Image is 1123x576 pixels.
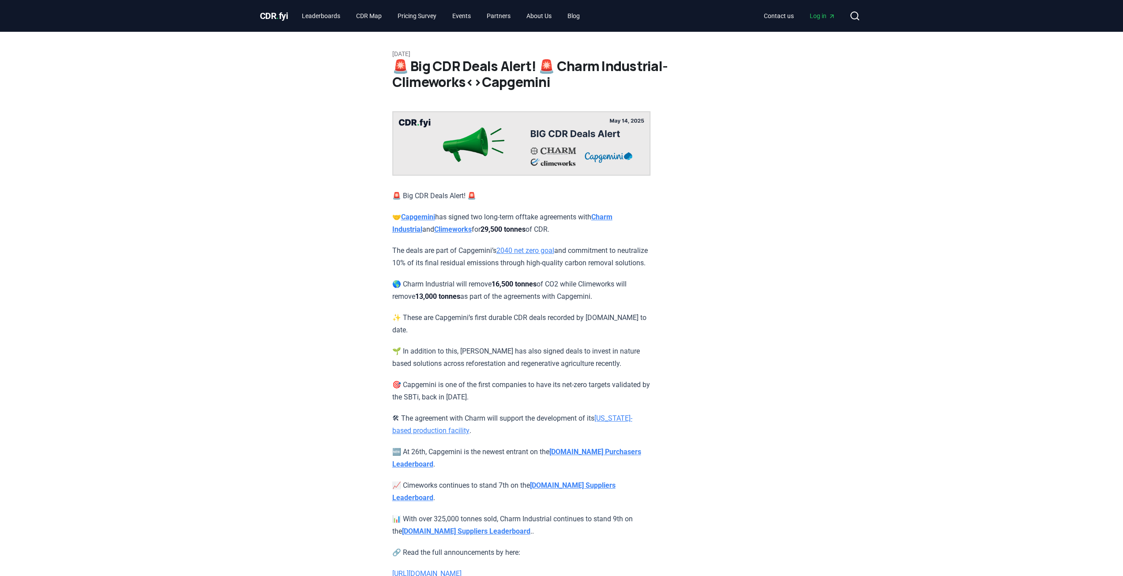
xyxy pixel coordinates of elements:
a: Contact us [757,8,801,24]
a: Partners [480,8,518,24]
strong: 16,500 tonnes [492,280,537,288]
p: The deals are part of Capgemini’s and commitment to neutralize 10% of its final residual emission... [392,245,650,269]
strong: 13,000 tonnes [415,292,460,301]
p: 🌎 Charm Industrial will remove of CO2 while Climeworks will remove as part of the agreements with... [392,278,650,303]
a: Blog [560,8,587,24]
a: Log in [803,8,842,24]
p: 🔗 Read the full announcements by here: [392,546,650,559]
p: ✨ These are Capgemini’s first durable CDR deals recorded by [DOMAIN_NAME] to date. [392,312,650,336]
a: Pricing Survey [391,8,443,24]
nav: Main [757,8,842,24]
a: About Us [519,8,559,24]
img: blog post image [392,111,650,176]
h1: 🚨 Big CDR Deals Alert! 🚨 Charm Industrial-Climeworks<>Capgemini [392,58,731,90]
a: Capgemini [401,213,435,221]
p: 🆕 At 26th, Capgemini is the newest entrant on the . [392,446,650,471]
p: 🛠 The agreement with Charm will support the development of its . [392,412,650,437]
p: 🌱 In addition to this, [PERSON_NAME] has also signed deals to invest in nature based solutions ac... [392,345,650,370]
span: Log in [810,11,835,20]
p: 📈 Cimeworks continues to stand 7th on the . [392,479,650,504]
strong: 29,500 tonnes [481,225,526,233]
a: Climeworks [434,225,472,233]
a: [US_STATE]-based production facility [392,414,632,435]
nav: Main [295,8,587,24]
a: 2040 net zero goal [496,246,554,255]
p: 🤝 has signed two long-term offtake agreements with and for of CDR. [392,211,650,236]
p: 🚨 Big CDR Deals Alert! 🚨 [392,190,650,202]
p: 📊 With over 325,000 tonnes sold, Charm Industrial continues to stand 9th on the .. [392,513,650,538]
a: CDR Map [349,8,389,24]
a: CDR.fyi [260,10,288,22]
p: [DATE] [392,49,731,58]
a: Events [445,8,478,24]
p: 🎯 Capgemini is one of the first companies to have its net-zero targets validated by the SBTi, bac... [392,379,650,403]
a: [DOMAIN_NAME] Suppliers Leaderboard [402,527,530,535]
span: CDR fyi [260,11,288,21]
a: Leaderboards [295,8,347,24]
span: . [276,11,279,21]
